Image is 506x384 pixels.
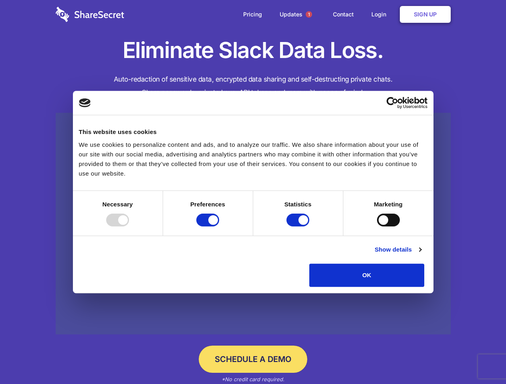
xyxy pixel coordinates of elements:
button: OK [309,264,424,287]
strong: Necessary [103,201,133,208]
em: *No credit card required. [222,376,284,382]
a: Show details [375,245,421,254]
a: Contact [325,2,362,27]
strong: Statistics [284,201,312,208]
span: 1 [306,11,312,18]
a: Login [363,2,398,27]
a: Pricing [235,2,270,27]
strong: Marketing [374,201,403,208]
img: logo-wordmark-white-trans-d4663122ce5f474addd5e946df7df03e33cb6a1c49d2221995e7729f52c070b2.svg [56,7,124,22]
h4: Auto-redaction of sensitive data, encrypted data sharing and self-destructing private chats. Shar... [56,73,451,99]
div: This website uses cookies [79,127,427,137]
strong: Preferences [190,201,225,208]
a: Schedule a Demo [199,346,307,373]
img: logo [79,98,91,107]
div: We use cookies to personalize content and ads, and to analyze our traffic. We also share informat... [79,140,427,178]
a: Wistia video thumbnail [56,113,451,335]
a: Sign Up [400,6,451,23]
h1: Eliminate Slack Data Loss. [56,36,451,65]
a: Usercentrics Cookiebot - opens in a new window [357,97,427,109]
